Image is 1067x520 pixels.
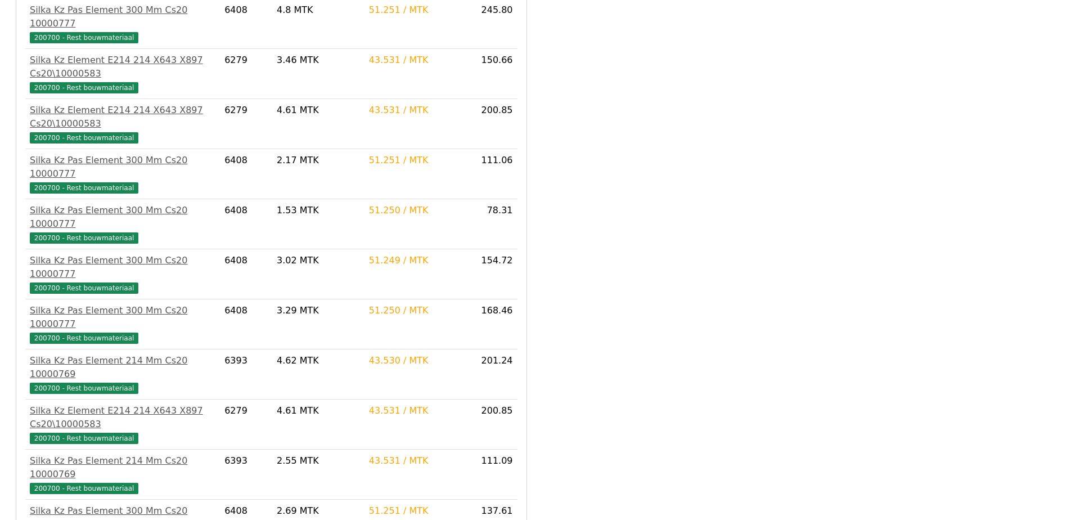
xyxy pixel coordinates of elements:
[220,299,272,349] td: 6408
[369,53,466,67] div: 43.531 / MTK
[369,254,466,267] div: 51.249 / MTK
[277,104,360,117] div: 4.61 MTK
[471,349,517,400] td: 201.24
[369,454,466,468] div: 43.531 / MTK
[30,483,138,494] span: 200700 - Rest bouwmateriaal
[220,450,272,500] td: 6393
[30,104,215,144] a: Silka Kz Element E214 214 X643 X897 Cs20\10000583200700 - Rest bouwmateriaal
[30,182,138,194] span: 200700 - Rest bouwmateriaal
[471,49,517,99] td: 150.66
[277,454,360,468] div: 2.55 MTK
[30,104,215,131] div: Silka Kz Element E214 214 X643 X897 Cs20\10000583
[220,349,272,400] td: 6393
[30,232,138,244] span: 200700 - Rest bouwmateriaal
[471,199,517,249] td: 78.31
[369,204,466,217] div: 51.250 / MTK
[277,404,360,418] div: 4.61 MTK
[369,104,466,117] div: 43.531 / MTK
[471,450,517,500] td: 111.09
[30,333,138,344] span: 200700 - Rest bouwmateriaal
[30,283,138,294] span: 200700 - Rest bouwmateriaal
[277,354,360,367] div: 4.62 MTK
[277,204,360,217] div: 1.53 MTK
[369,3,466,17] div: 51.251 / MTK
[30,433,138,444] span: 200700 - Rest bouwmateriaal
[220,199,272,249] td: 6408
[30,32,138,43] span: 200700 - Rest bouwmateriaal
[369,154,466,167] div: 51.251 / MTK
[220,149,272,199] td: 6408
[471,99,517,149] td: 200.85
[30,154,215,194] a: Silka Kz Pas Element 300 Mm Cs20 10000777200700 - Rest bouwmateriaal
[369,304,466,317] div: 51.250 / MTK
[277,504,360,518] div: 2.69 MTK
[277,154,360,167] div: 2.17 MTK
[30,404,215,445] a: Silka Kz Element E214 214 X643 X897 Cs20\10000583200700 - Rest bouwmateriaal
[30,354,215,381] div: Silka Kz Pas Element 214 Mm Cs20 10000769
[30,254,215,281] div: Silka Kz Pas Element 300 Mm Cs20 10000777
[30,3,215,44] a: Silka Kz Pas Element 300 Mm Cs20 10000777200700 - Rest bouwmateriaal
[471,249,517,299] td: 154.72
[30,53,215,80] div: Silka Kz Element E214 214 X643 X897 Cs20\10000583
[30,154,215,181] div: Silka Kz Pas Element 300 Mm Cs20 10000777
[30,454,215,481] div: Silka Kz Pas Element 214 Mm Cs20 10000769
[220,400,272,450] td: 6279
[277,254,360,267] div: 3.02 MTK
[277,304,360,317] div: 3.29 MTK
[471,400,517,450] td: 200.85
[30,304,215,344] a: Silka Kz Pas Element 300 Mm Cs20 10000777200700 - Rest bouwmateriaal
[369,354,466,367] div: 43.530 / MTK
[30,82,138,93] span: 200700 - Rest bouwmateriaal
[30,254,215,294] a: Silka Kz Pas Element 300 Mm Cs20 10000777200700 - Rest bouwmateriaal
[220,49,272,99] td: 6279
[30,204,215,244] a: Silka Kz Pas Element 300 Mm Cs20 10000777200700 - Rest bouwmateriaal
[30,132,138,144] span: 200700 - Rest bouwmateriaal
[30,354,215,395] a: Silka Kz Pas Element 214 Mm Cs20 10000769200700 - Rest bouwmateriaal
[30,454,215,495] a: Silka Kz Pas Element 214 Mm Cs20 10000769200700 - Rest bouwmateriaal
[220,249,272,299] td: 6408
[471,299,517,349] td: 168.46
[277,3,360,17] div: 4.8 MTK
[471,149,517,199] td: 111.06
[369,504,466,518] div: 51.251 / MTK
[30,53,215,94] a: Silka Kz Element E214 214 X643 X897 Cs20\10000583200700 - Rest bouwmateriaal
[30,3,215,30] div: Silka Kz Pas Element 300 Mm Cs20 10000777
[220,99,272,149] td: 6279
[30,383,138,394] span: 200700 - Rest bouwmateriaal
[30,204,215,231] div: Silka Kz Pas Element 300 Mm Cs20 10000777
[277,53,360,67] div: 3.46 MTK
[30,304,215,331] div: Silka Kz Pas Element 300 Mm Cs20 10000777
[369,404,466,418] div: 43.531 / MTK
[30,404,215,431] div: Silka Kz Element E214 214 X643 X897 Cs20\10000583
